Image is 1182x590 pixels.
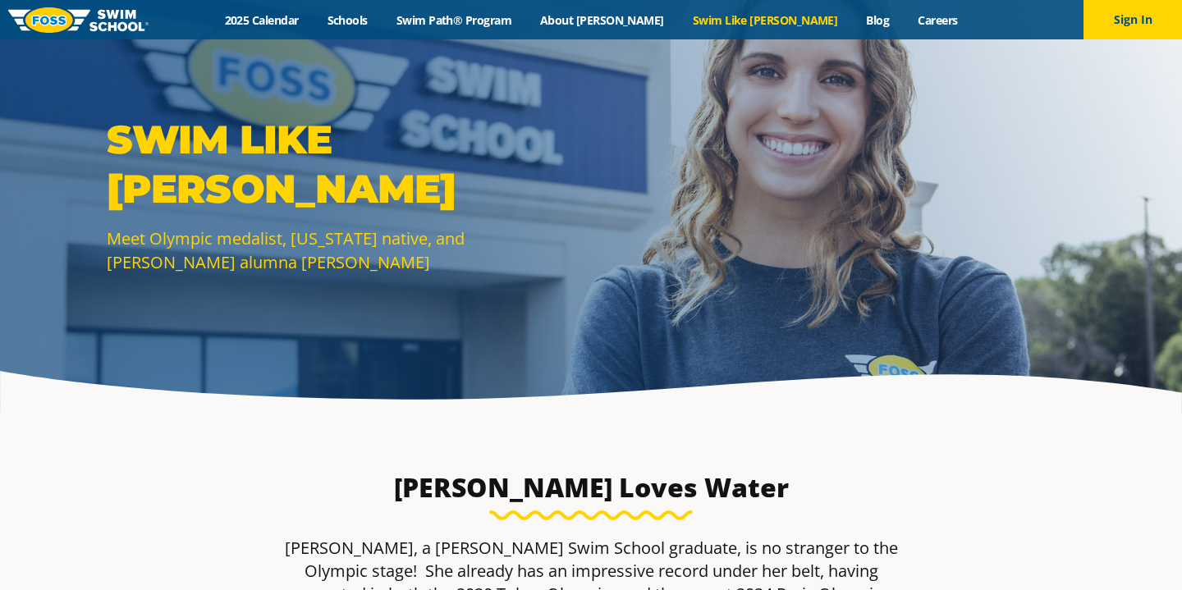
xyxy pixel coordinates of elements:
[313,12,382,28] a: Schools
[210,12,313,28] a: 2025 Calendar
[368,471,814,504] h3: [PERSON_NAME] Loves Water
[904,12,972,28] a: Careers
[852,12,904,28] a: Blog
[382,12,525,28] a: Swim Path® Program
[678,12,852,28] a: Swim Like [PERSON_NAME]
[8,7,149,33] img: FOSS Swim School Logo
[107,115,583,213] p: SWIM LIKE [PERSON_NAME]
[526,12,679,28] a: About [PERSON_NAME]
[107,226,583,274] p: Meet Olympic medalist, [US_STATE] native, and [PERSON_NAME] alumna [PERSON_NAME]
